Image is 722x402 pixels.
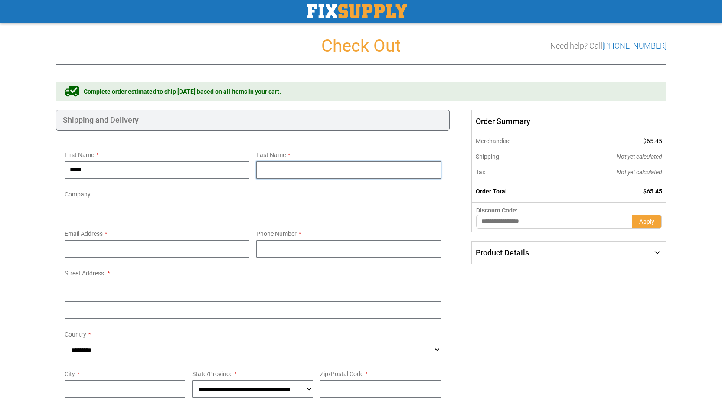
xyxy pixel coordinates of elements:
[643,188,662,195] span: $65.45
[471,110,666,133] span: Order Summary
[476,207,518,214] span: Discount Code:
[617,169,662,176] span: Not yet calculated
[476,248,529,257] span: Product Details
[320,370,363,377] span: Zip/Postal Code
[256,230,297,237] span: Phone Number
[307,4,407,18] img: Fix Industrial Supply
[602,41,666,50] a: [PHONE_NUMBER]
[56,36,666,56] h1: Check Out
[639,218,654,225] span: Apply
[256,151,286,158] span: Last Name
[56,110,450,131] div: Shipping and Delivery
[476,153,499,160] span: Shipping
[472,164,558,180] th: Tax
[643,137,662,144] span: $65.45
[65,230,103,237] span: Email Address
[65,191,91,198] span: Company
[65,370,75,377] span: City
[84,87,281,96] span: Complete order estimated to ship [DATE] based on all items in your cart.
[65,151,94,158] span: First Name
[550,42,666,50] h3: Need help? Call
[632,215,662,229] button: Apply
[65,270,104,277] span: Street Address
[617,153,662,160] span: Not yet calculated
[476,188,507,195] strong: Order Total
[307,4,407,18] a: store logo
[472,133,558,149] th: Merchandise
[65,331,86,338] span: Country
[192,370,232,377] span: State/Province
